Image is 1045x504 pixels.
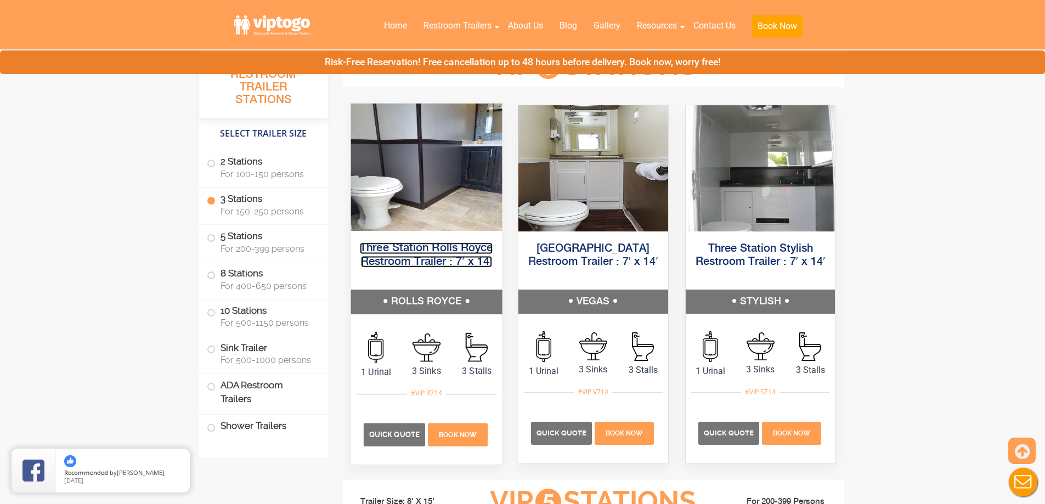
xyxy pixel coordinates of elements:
[439,431,477,438] span: Book Now
[531,427,594,438] a: Quick Quote
[799,332,821,361] img: an icon of stall
[736,363,786,376] span: 3 Sinks
[518,365,568,378] span: 1 Urinal
[64,455,76,467] img: thumbs up icon
[606,429,643,437] span: Book Now
[536,429,586,437] span: Quick Quote
[686,105,835,231] img: Side view of three station restroom trailer with three separate doors with signs
[22,460,44,482] img: Review Rating
[363,428,426,439] a: Quick Quote
[1001,460,1045,504] button: Live Chat
[64,469,181,477] span: by
[360,242,493,267] a: Three Station Rolls Royce Restroom Trailer : 7′ x 14′
[207,150,320,184] label: 2 Stations
[618,364,668,377] span: 3 Stalls
[207,415,320,438] label: Shower Trailers
[686,365,736,378] span: 1 Urinal
[568,363,618,376] span: 3 Sinks
[518,290,668,314] h5: VEGAS
[773,429,810,437] span: Book Now
[376,14,415,38] a: Home
[465,332,487,361] img: an icon of stall
[221,206,315,217] span: For 150-250 persons
[415,14,500,38] a: Restroom Trailers
[207,188,320,222] label: 3 Stations
[585,14,629,38] a: Gallery
[64,468,108,477] span: Recommended
[406,386,445,400] div: #VIP R714
[574,385,612,399] div: #VIP V714
[221,281,315,291] span: For 400-650 persons
[221,355,315,365] span: For 500-1000 persons
[199,123,328,144] h4: Select Trailer Size
[451,364,502,377] span: 3 Stalls
[551,14,585,38] a: Blog
[207,299,320,333] label: 10 Stations
[351,103,501,230] img: Side view of three station restroom trailer with three separate doors with signs
[207,225,320,259] label: 5 Stations
[760,427,822,438] a: Book Now
[412,333,440,361] img: an icon of sink
[207,373,320,411] label: ADA Restroom Trailers
[207,336,320,370] label: Sink Trailer
[117,468,165,477] span: [PERSON_NAME]
[528,243,658,268] a: [GEOGRAPHIC_DATA] Restroom Trailer : 7′ x 14′
[368,331,383,363] img: an icon of urinal
[632,332,654,361] img: an icon of stall
[500,14,551,38] a: About Us
[369,430,420,438] span: Quick Quote
[741,385,779,399] div: #VIP S714
[199,52,328,118] h3: All Portable Restroom Trailer Stations
[594,427,656,438] a: Book Now
[752,15,803,37] button: Book Now
[473,51,713,81] h3: VIP Stations
[579,332,607,360] img: an icon of sink
[221,318,315,328] span: For 500-1150 persons
[518,105,668,231] img: Side view of three station restroom trailer with three separate doors with signs
[401,364,451,377] span: 3 Sinks
[786,364,835,377] span: 3 Stalls
[703,331,718,362] img: an icon of urinal
[698,427,761,438] a: Quick Quote
[426,428,489,439] a: Book Now
[221,169,315,179] span: For 100-150 persons
[207,262,320,296] label: 8 Stations
[536,331,551,362] img: an icon of urinal
[221,243,315,254] span: For 200-399 persons
[747,332,775,360] img: an icon of sink
[351,290,501,314] h5: ROLLS ROYCE
[351,365,401,378] span: 1 Urinal
[685,14,744,38] a: Contact Us
[686,290,835,314] h5: STYLISH
[744,14,811,44] a: Book Now
[704,429,754,437] span: Quick Quote
[629,14,685,38] a: Resources
[696,243,826,268] a: Three Station Stylish Restroom Trailer : 7′ x 14′
[64,476,83,484] span: [DATE]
